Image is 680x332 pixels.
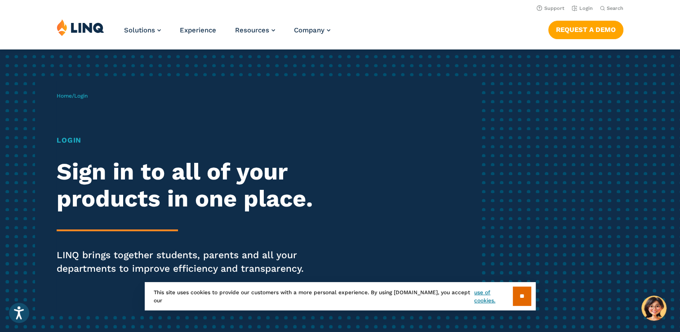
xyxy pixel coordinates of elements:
nav: Button Navigation [548,19,623,39]
span: / [57,93,88,99]
span: Login [74,93,88,99]
a: Request a Demo [548,21,623,39]
button: Hello, have a question? Let’s chat. [641,296,667,321]
nav: Primary Navigation [124,19,330,49]
span: Resources [235,26,269,34]
a: Company [294,26,330,34]
a: use of cookies. [474,288,512,305]
h2: Sign in to all of your products in one place. [57,158,319,212]
a: Experience [180,26,216,34]
h1: Login [57,135,319,146]
img: LINQ | K‑12 Software [57,19,104,36]
p: LINQ brings together students, parents and all your departments to improve efficiency and transpa... [57,248,319,275]
button: Open Search Bar [600,5,623,12]
span: Company [294,26,324,34]
a: Home [57,93,72,99]
span: Search [607,5,623,11]
div: This site uses cookies to provide our customers with a more personal experience. By using [DOMAIN... [145,282,536,310]
a: Solutions [124,26,161,34]
a: Login [572,5,593,11]
span: Solutions [124,26,155,34]
a: Support [537,5,564,11]
a: Resources [235,26,275,34]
